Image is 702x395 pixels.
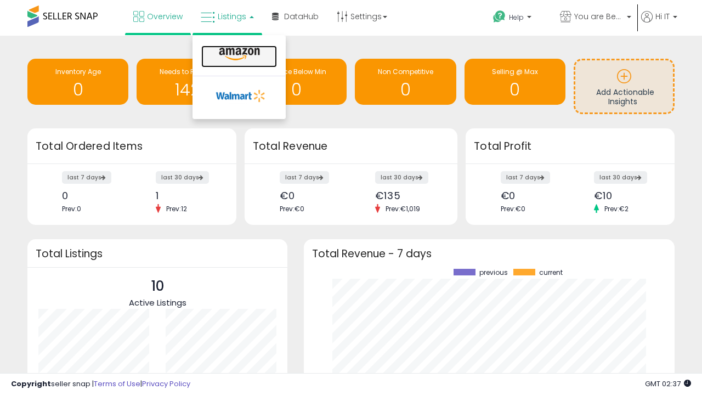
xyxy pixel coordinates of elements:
h1: 0 [470,81,560,99]
span: DataHub [284,11,319,22]
label: last 30 days [375,171,428,184]
h1: 0 [251,81,341,99]
span: Listings [218,11,246,22]
a: Non Competitive 0 [355,59,456,105]
h3: Total Revenue [253,139,449,154]
span: Prev: €0 [501,204,525,213]
a: Inventory Age 0 [27,59,128,105]
span: Hi IT [655,11,670,22]
span: Add Actionable Insights [596,87,654,108]
span: Prev: 0 [62,204,81,213]
span: BB Price Below Min [266,67,326,76]
div: seller snap | | [11,379,190,390]
label: last 30 days [156,171,209,184]
label: last 30 days [594,171,647,184]
div: €135 [375,190,438,201]
p: 10 [129,276,186,297]
span: 2025-10-7 02:37 GMT [645,379,691,389]
div: €10 [594,190,655,201]
span: Help [509,13,524,22]
span: Non Competitive [378,67,433,76]
a: Privacy Policy [142,379,190,389]
label: last 7 days [501,171,550,184]
span: Prev: €0 [280,204,304,213]
h1: 142 [142,81,232,99]
h3: Total Profit [474,139,666,154]
a: Add Actionable Insights [575,60,673,112]
h1: 0 [360,81,450,99]
div: €0 [280,190,343,201]
div: 1 [156,190,217,201]
span: Prev: €1,019 [380,204,426,213]
i: Get Help [492,10,506,24]
span: previous [479,269,508,276]
h3: Total Listings [36,250,279,258]
span: Active Listings [129,297,186,308]
span: You are Beautiful (IT) [574,11,624,22]
label: last 7 days [280,171,329,184]
span: Prev: 12 [161,204,193,213]
span: current [539,269,563,276]
span: Needs to Reprice [160,67,215,76]
label: last 7 days [62,171,111,184]
strong: Copyright [11,379,51,389]
a: Selling @ Max 0 [465,59,565,105]
a: Needs to Reprice 142 [137,59,237,105]
a: Hi IT [641,11,677,36]
div: 0 [62,190,123,201]
span: Prev: €2 [599,204,634,213]
h1: 0 [33,81,123,99]
a: Help [484,2,550,36]
div: €0 [501,190,562,201]
a: BB Price Below Min 0 [246,59,347,105]
h3: Total Ordered Items [36,139,228,154]
h3: Total Revenue - 7 days [312,250,666,258]
span: Overview [147,11,183,22]
span: Selling @ Max [492,67,538,76]
a: Terms of Use [94,379,140,389]
span: Inventory Age [55,67,101,76]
